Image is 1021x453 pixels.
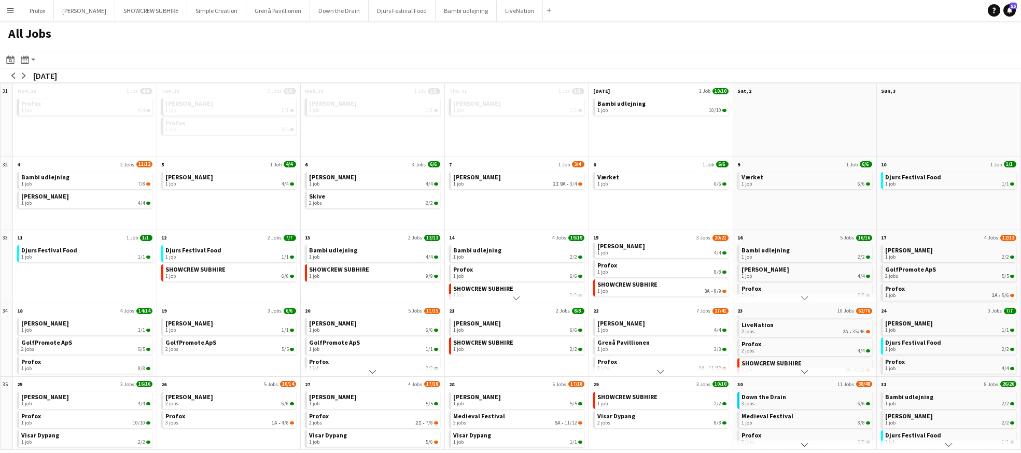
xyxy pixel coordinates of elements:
[21,393,69,401] span: Danny Black Luna
[21,254,32,260] span: 1 job
[858,254,865,260] span: 2/2
[309,265,369,273] span: SHOWCREW SUBHIRE
[309,401,319,407] span: 1 job
[54,1,115,21] button: [PERSON_NAME]
[309,318,438,333] a: [PERSON_NAME]1 job6/6
[165,420,295,426] div: •
[709,107,721,114] span: 10/10
[742,339,871,354] a: Profox2 jobs4/4
[138,107,145,114] span: 4/4
[309,430,438,445] a: Visar Dypang1 job5/6
[21,246,77,254] span: Djurs Festival Food
[21,318,150,333] a: [PERSON_NAME]1 job1/1
[309,365,319,372] span: 1 job
[885,411,1014,426] a: [PERSON_NAME]1 job2/2
[885,319,933,327] span: Danny Black Luna
[453,292,464,299] span: 1 job
[282,107,289,114] span: 1/1
[858,181,865,187] span: 6/6
[885,430,1014,445] a: Djurs Festival Food1 job1/1
[699,365,705,372] span: 1A
[742,264,871,279] a: [PERSON_NAME]1 job4/4
[138,365,145,372] span: 8/8
[714,288,721,294] span: 8/9
[885,265,936,273] span: GolfPromote ApS
[714,269,721,275] span: 8/8
[453,245,582,260] a: Bambi udlejning1 job2/2
[742,329,871,335] div: •
[742,412,793,420] span: Medieval Festival
[426,346,433,352] span: 1/1
[453,338,513,346] span: SHOWCREW SUBHIRE
[742,273,752,279] span: 1 job
[453,273,464,279] span: 1 job
[165,338,216,346] span: GolfPromote ApS
[597,279,726,294] a: SHOWCREW SUBHIRE1 job3A•8/9
[165,393,213,401] span: Danny Black Luna
[309,420,322,426] span: 2 jobs
[742,320,871,335] a: LiveNation2 jobs2A•35/46
[597,412,635,420] span: Visar Dypang
[426,273,433,279] span: 9/9
[714,327,721,333] span: 4/4
[282,401,289,407] span: 6/6
[21,358,41,365] span: Profox
[742,430,871,445] a: Profox2 jobs8/8
[597,411,726,426] a: Visar Dypang2 jobs8/8
[21,245,150,260] a: Djurs Festival Food1 job1/1
[597,393,658,401] span: SHOWCREW SUBHIRE
[282,420,289,426] span: 4/8
[555,420,561,426] span: 5A
[309,246,357,254] span: Bambi udlejning
[885,358,905,365] span: Profox
[309,192,325,200] span: Skive
[309,439,319,445] span: 1 job
[570,107,577,114] span: 1/1
[138,439,145,445] span: 2/2
[21,98,150,114] a: Profox1 job4/4
[309,100,357,107] span: Danny Black Luna
[165,119,185,126] span: Profox
[138,327,145,333] span: 1/1
[165,265,226,273] span: SHOWCREW SUBHIRE
[165,254,176,260] span: 1 job
[453,100,501,107] span: Danny Black Luna
[21,1,54,21] button: Profox
[885,285,905,292] span: Profox
[453,431,491,439] span: Visar Dypang
[453,284,582,299] a: SHOWCREW SUBHIRE1 job9/9
[885,420,896,426] span: 1 job
[309,319,357,327] span: Danny Black Luna
[885,181,896,187] span: 1 job
[138,200,145,206] span: 4/4
[742,254,752,260] span: 1 job
[138,401,145,407] span: 4/4
[597,365,610,372] span: 3 jobs
[742,181,752,187] span: 1 job
[570,254,577,260] span: 2/2
[309,338,360,346] span: GolfPromote ApS
[453,254,464,260] span: 1 job
[453,265,473,273] span: Profox
[597,358,617,365] span: Profox
[597,241,726,256] a: [PERSON_NAME]1 job4/4
[272,420,277,426] span: 1A
[309,107,319,114] span: 1 job
[309,393,357,401] span: Danny Black Luna
[426,181,433,187] span: 4/4
[453,430,582,445] a: Visar Dypang1 job1/1
[597,181,608,187] span: 1 job
[426,200,433,206] span: 2/2
[597,260,726,275] a: Profox1 job8/8
[597,318,726,333] a: [PERSON_NAME]1 job4/4
[714,181,721,187] span: 6/6
[309,264,438,279] a: SHOWCREW SUBHIRE1 job9/9
[309,346,319,352] span: 1 job
[570,401,577,407] span: 5/5
[282,346,289,352] span: 5/5
[453,393,501,401] span: Danny Black Luna
[426,365,433,372] span: 2/2
[309,392,438,407] a: [PERSON_NAME]1 job5/5
[21,327,32,333] span: 1 job
[742,401,754,407] span: 3 jobs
